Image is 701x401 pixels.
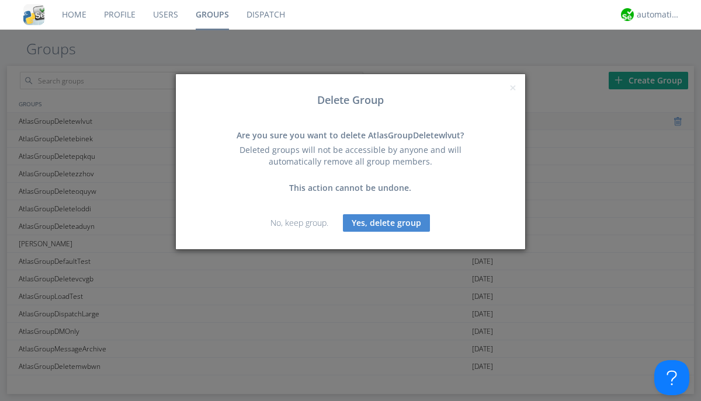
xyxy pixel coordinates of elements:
[185,95,516,106] h3: Delete Group
[23,4,44,25] img: cddb5a64eb264b2086981ab96f4c1ba7
[343,214,430,232] button: Yes, delete group
[637,9,681,20] div: automation+atlas
[509,79,516,96] span: ×
[225,130,476,141] div: Are you sure you want to delete AtlasGroupDeletewlvut?
[225,182,476,194] div: This action cannot be undone.
[621,8,634,21] img: d2d01cd9b4174d08988066c6d424eccd
[270,217,328,228] a: No, keep group.
[225,144,476,168] div: Deleted groups will not be accessible by anyone and will automatically remove all group members.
